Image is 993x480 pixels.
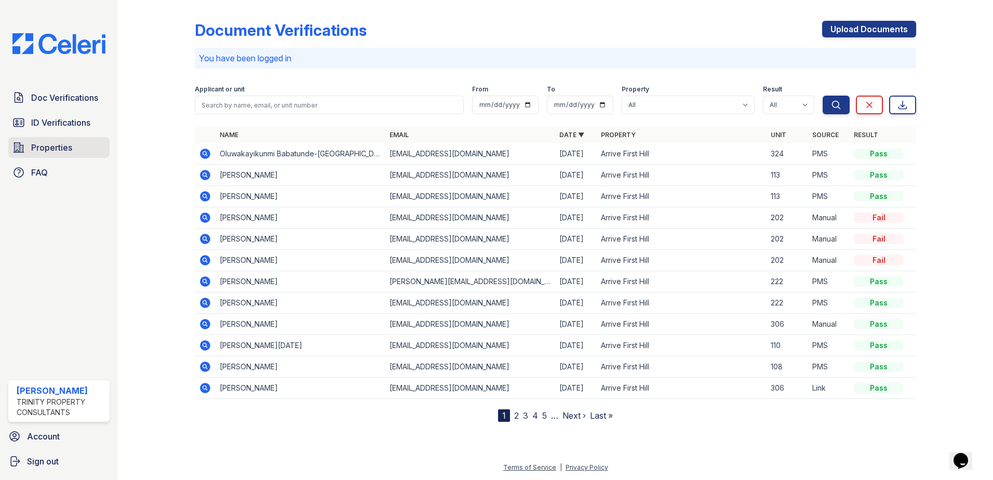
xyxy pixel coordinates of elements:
td: 108 [767,356,808,378]
td: Link [808,378,850,399]
a: Property [601,131,636,139]
td: [EMAIL_ADDRESS][DOMAIN_NAME] [385,143,555,165]
div: Document Verifications [195,21,367,39]
td: [PERSON_NAME] [216,356,385,378]
td: Oluwakayikunmi Babatunde-[GEOGRAPHIC_DATA] [216,143,385,165]
div: Pass [854,298,904,308]
td: [PERSON_NAME] [216,186,385,207]
td: Arrive First Hill [597,143,767,165]
a: Source [812,131,839,139]
td: PMS [808,186,850,207]
a: Account [4,426,114,447]
span: Properties [31,141,72,154]
td: 113 [767,186,808,207]
label: To [547,85,555,94]
td: 306 [767,378,808,399]
a: 4 [532,410,538,421]
div: [PERSON_NAME] [17,384,105,397]
a: 3 [523,410,528,421]
a: Name [220,131,238,139]
td: [EMAIL_ADDRESS][DOMAIN_NAME] [385,207,555,229]
td: [DATE] [555,165,597,186]
td: [DATE] [555,335,597,356]
td: [EMAIL_ADDRESS][DOMAIN_NAME] [385,378,555,399]
a: 5 [542,410,547,421]
td: Manual [808,250,850,271]
div: Pass [854,383,904,393]
span: Sign out [27,455,59,468]
div: Pass [854,276,904,287]
a: Upload Documents [822,21,916,37]
a: Privacy Policy [566,463,608,471]
td: 222 [767,292,808,314]
td: [DATE] [555,143,597,165]
div: Pass [854,149,904,159]
p: You have been logged in [199,52,912,64]
td: Arrive First Hill [597,378,767,399]
span: Doc Verifications [31,91,98,104]
td: [PERSON_NAME][EMAIL_ADDRESS][DOMAIN_NAME] [385,271,555,292]
td: Arrive First Hill [597,207,767,229]
td: PMS [808,292,850,314]
td: 306 [767,314,808,335]
td: Arrive First Hill [597,335,767,356]
div: Pass [854,340,904,351]
td: Arrive First Hill [597,356,767,378]
td: 202 [767,229,808,250]
div: Trinity Property Consultants [17,397,105,418]
td: [EMAIL_ADDRESS][DOMAIN_NAME] [385,165,555,186]
td: 324 [767,143,808,165]
a: Last » [590,410,613,421]
td: PMS [808,271,850,292]
td: 202 [767,250,808,271]
label: Result [763,85,782,94]
td: [EMAIL_ADDRESS][DOMAIN_NAME] [385,292,555,314]
td: [PERSON_NAME] [216,207,385,229]
td: [PERSON_NAME] [216,165,385,186]
td: 202 [767,207,808,229]
img: CE_Logo_Blue-a8612792a0a2168367f1c8372b55b34899dd931a85d93a1a3d3e32e68fde9ad4.png [4,33,114,54]
td: [PERSON_NAME] [216,378,385,399]
td: Manual [808,229,850,250]
td: [PERSON_NAME][DATE] [216,335,385,356]
a: ID Verifications [8,112,110,133]
td: [DATE] [555,207,597,229]
div: Fail [854,234,904,244]
a: 2 [514,410,519,421]
iframe: chat widget [949,438,983,470]
td: [PERSON_NAME] [216,292,385,314]
td: Arrive First Hill [597,314,767,335]
td: [EMAIL_ADDRESS][DOMAIN_NAME] [385,356,555,378]
td: [DATE] [555,229,597,250]
td: [DATE] [555,292,597,314]
td: [PERSON_NAME] [216,271,385,292]
a: Email [390,131,409,139]
td: Arrive First Hill [597,165,767,186]
div: Fail [854,212,904,223]
div: Pass [854,362,904,372]
td: [DATE] [555,271,597,292]
td: PMS [808,356,850,378]
td: PMS [808,165,850,186]
button: Sign out [4,451,114,472]
label: From [472,85,488,94]
td: Manual [808,314,850,335]
span: Account [27,430,60,443]
td: Arrive First Hill [597,271,767,292]
td: [EMAIL_ADDRESS][DOMAIN_NAME] [385,335,555,356]
input: Search by name, email, or unit number [195,96,464,114]
td: [DATE] [555,314,597,335]
td: 110 [767,335,808,356]
span: ID Verifications [31,116,90,129]
span: FAQ [31,166,48,179]
td: Arrive First Hill [597,186,767,207]
div: | [560,463,562,471]
td: [PERSON_NAME] [216,250,385,271]
td: [DATE] [555,378,597,399]
td: [DATE] [555,186,597,207]
td: 113 [767,165,808,186]
div: Fail [854,255,904,265]
td: PMS [808,335,850,356]
td: Arrive First Hill [597,250,767,271]
td: [EMAIL_ADDRESS][DOMAIN_NAME] [385,229,555,250]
